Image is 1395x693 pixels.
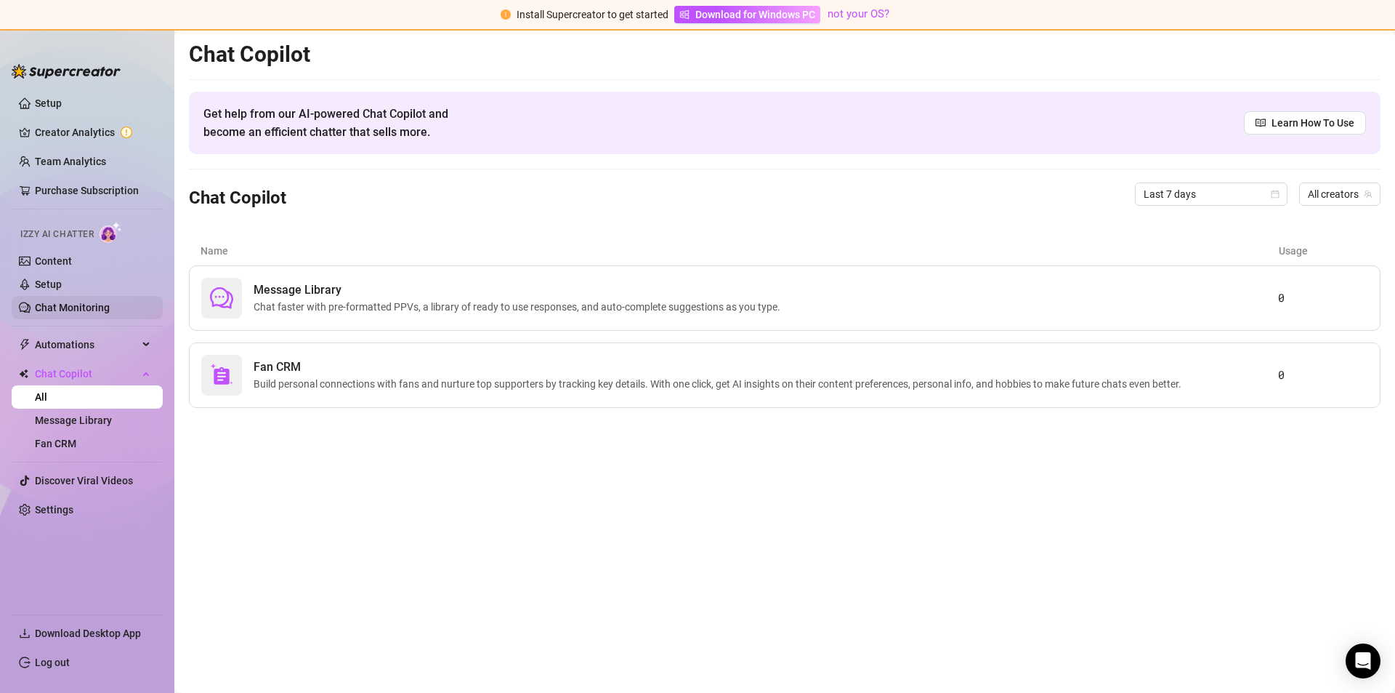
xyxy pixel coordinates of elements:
[1364,190,1372,199] span: team
[12,64,121,79] img: logo-BBDzfeDw.svg
[35,628,141,639] span: Download Desktop App
[35,475,133,486] a: Discover Viral Videos
[203,105,483,141] span: Get help from our AI-powered Chat Copilot and become an efficient chatter that sells more.
[1279,243,1369,259] article: Usage
[254,358,1187,376] span: Fan CRM
[210,287,233,310] span: comment
[35,362,138,385] span: Chat Copilot
[1278,289,1368,307] article: 0
[254,281,786,299] span: Message Library
[35,391,47,403] a: All
[20,228,94,241] span: Izzy AI Chatter
[189,187,286,210] h3: Chat Copilot
[35,279,62,290] a: Setup
[35,97,62,109] a: Setup
[100,222,122,243] img: AI Chatter
[674,6,820,23] a: Download for Windows PC
[1271,115,1354,131] span: Learn How To Use
[35,414,112,426] a: Message Library
[19,369,28,379] img: Chat Copilot
[35,438,76,449] a: Fan CRM
[19,339,31,350] span: thunderbolt
[35,179,151,202] a: Purchase Subscription
[1278,366,1368,384] article: 0
[1308,183,1372,205] span: All creators
[35,657,70,668] a: Log out
[695,7,815,23] span: Download for Windows PC
[35,333,138,356] span: Automations
[189,41,1380,68] h2: Chat Copilot
[1144,183,1279,205] span: Last 7 days
[1255,118,1266,128] span: read
[35,255,72,267] a: Content
[679,9,690,20] span: windows
[1271,190,1279,199] span: calendar
[1244,111,1366,135] a: Learn How To Use
[35,504,73,516] a: Settings
[254,299,786,315] span: Chat faster with pre-formatted PPVs, a library of ready to use responses, and auto-complete sugge...
[35,156,106,167] a: Team Analytics
[517,9,668,20] span: Install Supercreator to get started
[501,9,511,20] span: exclamation-circle
[201,243,1279,259] article: Name
[254,376,1187,392] span: Build personal connections with fans and nurture top supporters by tracking key details. With one...
[35,302,110,313] a: Chat Monitoring
[19,628,31,639] span: download
[210,364,233,387] img: svg%3e
[1346,644,1380,678] div: Open Intercom Messenger
[35,121,151,144] a: Creator Analytics exclamation-circle
[828,7,889,20] a: not your OS?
